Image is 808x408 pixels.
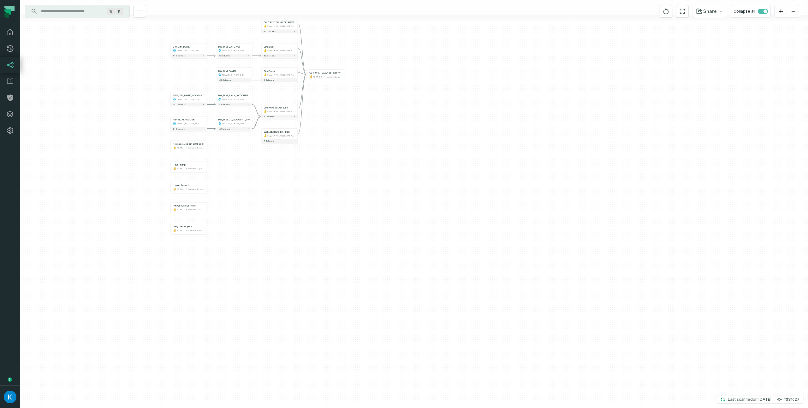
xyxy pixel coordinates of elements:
g: Edge from f485f0ffb0825b0760129ed177e622d2 to f24bf6d563bf2921f3d1ba973197a0cc [298,24,306,74]
div: Legal [267,134,273,137]
div: TIPALTI_BI [222,98,233,101]
g: Edge from f3b52c085683e776348591fe96091dd3 to f24bf6d563bf2921f3d1ba973197a0cc [298,48,306,74]
div: PA_PAYER_BALANCE-DRAFT [276,134,295,137]
div: TIPALTI_BI [222,122,233,125]
div: DW_STG [191,98,199,101]
div: DW_DIM_PHYSICAL_ACCOUNT_VW [218,118,250,121]
button: Collapse all [731,5,771,18]
div: PA_PAYER_BALANCE-DRAFT [276,110,295,113]
div: /powerbi/Self Service [188,208,205,211]
g: Edge from fd4b833e2c9ec83b007bc3b7449197c1 to aa16f865fbdaa195abcc3921a8ebe7ca [252,104,261,117]
g: Edge from 35412b9128eddbf434f2198182dcd26f to f24bf6d563bf2921f3d1ba973197a0cc [298,74,306,133]
span: 19 columns [218,128,230,130]
div: POWER BI [313,75,322,78]
div: Payer ramp [173,163,186,166]
span: 14 columns [173,103,184,106]
div: DW_DIM [236,73,244,77]
div: /powerbi/Legal [326,75,340,78]
div: Tooltip anchor [7,377,13,382]
div: PA_PAYER_BALANCE-DRAFT [276,49,295,52]
span: Revenue Analysis R [173,143,186,146]
div: IPN Queue over time [173,204,196,207]
button: Share [692,5,727,18]
div: DW_DIM [236,49,244,52]
h4: f031c27 [784,398,799,401]
div: /powerbi/Tipalti BI Models [188,167,205,170]
div: POWER BI [177,167,185,170]
div: STG_DIM_BANK_ACCOUNT [173,94,204,97]
span: Press ⌘ + K to focus the search bar [116,8,123,15]
span: 24 columns [173,128,185,130]
div: DW_MRR [191,122,199,125]
g: Edge from 86b8622769373a46bf36d1d2441f8c0f to f24bf6d563bf2921f3d1ba973197a0cc [298,73,306,74]
relative-time: Jan 1, 2025, 6:56 PM GMT+2 [753,397,771,402]
div: PHYSICALACCOUNT [173,118,197,121]
div: DW_DIM_BANK_ACCOUNT [218,94,249,97]
div: Legal [267,49,273,52]
div: PA_PAYER_BALANCE-DRAFT [276,25,295,28]
div: POWER BI [177,146,185,149]
div: DW_DIM_PAYER [218,70,236,73]
div: Dim Physical Account [264,106,288,109]
div: DW_DIM_DATE [173,45,190,48]
span: Press ⌘ + K to focus the search bar [107,8,115,15]
div: Legal [267,25,273,28]
div: /powerbi/Review before production [188,146,205,149]
div: TIPALTI_BI [177,122,187,125]
span: 14 columns [218,103,230,106]
div: Dim Date [264,45,274,48]
div: Revenue Analysis Report 23062024 [173,143,205,146]
div: TIPALTI_BI [222,49,233,52]
span: eport 23062024 [186,143,204,146]
span: 33 columns [264,30,276,32]
div: Legal [267,73,273,77]
div: POWER BI [177,229,185,232]
button: zoom out [787,5,800,18]
div: /powerbi/Product [188,188,205,191]
div: PA_DAILY_BALANCE_AGGR [264,21,294,24]
button: zoom in [775,5,787,18]
div: DW_DIM [236,122,244,125]
span: 62 columns [264,55,276,57]
div: DW_DIM [191,49,199,52]
div: Dim Payer [264,70,275,73]
span: 62 columns [218,55,230,57]
span: L_ACCOUNT_VW [231,118,250,121]
div: Rollback Workspace [188,229,205,232]
div: TIPALTI_BI [177,98,187,101]
div: TIPALTI_BI [177,49,187,52]
div: PA_PAYER_BALANCE-DRAFT [309,72,341,75]
div: Integrations.pbix [173,225,192,228]
span: 7 columns [264,140,274,142]
div: Usage Report [173,184,188,187]
div: PA_PAYER_BALANCE-DRAFT [276,73,295,77]
span: 64 columns [173,55,185,57]
span: PA_PAYER_B [309,72,322,75]
div: Legal [267,110,273,113]
div: TIPALTI_BI [222,73,233,77]
span: DW_DIM_PHYSICA [218,118,231,121]
span: 180 columns [218,79,231,81]
div: DW_DIM_DATE_VW [218,45,240,48]
p: Last scanned [728,396,771,403]
img: avatar of Kosta Shougaev [4,391,16,403]
span: 9 columns [264,115,274,118]
div: POWER BI [177,188,185,191]
span: ALANCE-DRAFT [322,72,341,75]
div: POWER BI [177,208,185,211]
button: Last scanned[DATE] 6:56:27 PMf031c27 [716,396,803,403]
div: WELLSFARGO_BAI_FILE [264,131,290,134]
span: 3 columns [264,79,274,81]
div: DW_DIM [236,98,244,101]
g: Edge from 188ad9ea284e5ca979a2fcbe3172ac8c to aa16f865fbdaa195abcc3921a8ebe7ca [252,117,261,129]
